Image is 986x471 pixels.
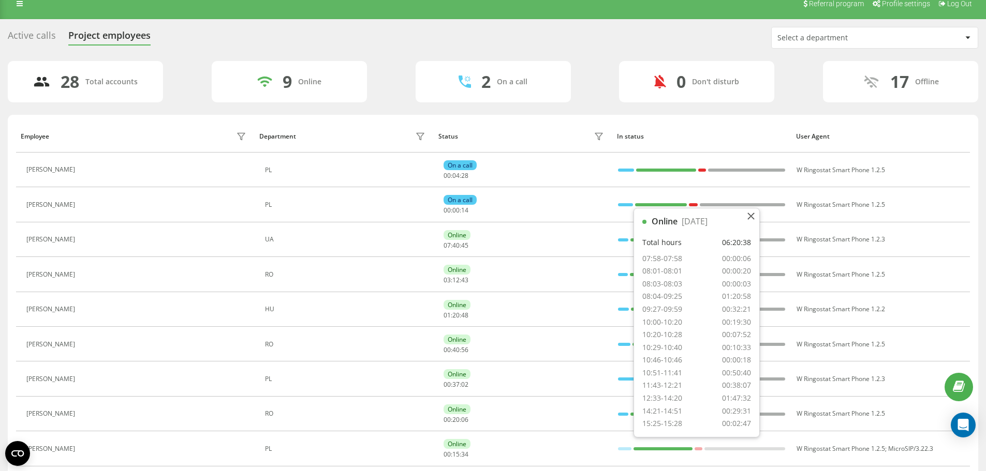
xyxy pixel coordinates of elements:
[265,201,428,208] div: PL
[21,133,49,140] div: Employee
[617,133,786,140] div: In status
[444,276,451,284] span: 03
[461,415,468,424] span: 06
[452,276,460,284] span: 12
[61,72,79,92] div: 28
[722,254,751,264] div: 00:00:06
[26,341,78,348] div: [PERSON_NAME]
[642,419,682,429] div: 15:25-15:28
[444,312,468,319] div: : :
[797,270,885,279] span: W Ringostat Smart Phone 1.2.5
[438,133,458,140] div: Status
[642,406,682,416] div: 14:21-14:51
[444,381,468,388] div: : :
[444,241,451,250] span: 07
[444,207,468,214] div: : :
[26,410,78,417] div: [PERSON_NAME]
[444,277,468,284] div: : :
[444,369,470,379] div: Online
[444,335,470,344] div: Online
[298,78,321,86] div: Online
[265,166,428,174] div: PL
[722,343,751,353] div: 00:10:33
[797,374,885,383] span: W Ringostat Smart Phone 1.2.3
[682,217,708,226] div: [DATE]
[26,306,78,313] div: [PERSON_NAME]
[444,172,468,179] div: : :
[461,206,468,215] span: 14
[797,409,885,418] span: W Ringostat Smart Phone 1.2.5
[722,355,751,365] div: 00:00:18
[797,444,885,453] span: W Ringostat Smart Phone 1.2.5
[452,345,460,354] span: 40
[722,305,751,314] div: 00:32:21
[265,375,428,383] div: PL
[452,380,460,389] span: 37
[452,241,460,250] span: 40
[26,445,78,452] div: [PERSON_NAME]
[676,72,686,92] div: 0
[444,451,468,458] div: : :
[461,380,468,389] span: 02
[68,30,151,46] div: Project employees
[444,311,451,320] span: 01
[444,242,468,249] div: : :
[444,300,470,310] div: Online
[652,217,678,226] div: Online
[722,381,751,390] div: 00:38:07
[26,201,78,208] div: [PERSON_NAME]
[722,292,751,301] div: 01:20:58
[452,415,460,424] span: 20
[642,330,682,340] div: 10:20-10:28
[461,450,468,459] span: 34
[722,406,751,416] div: 00:29:31
[444,346,468,354] div: : :
[265,306,428,313] div: HU
[722,266,751,276] div: 00:00:20
[444,450,451,459] span: 00
[26,166,78,173] div: [PERSON_NAME]
[642,393,682,403] div: 12:33-14:20
[444,380,451,389] span: 00
[444,171,451,180] span: 00
[259,133,296,140] div: Department
[444,230,470,240] div: Online
[452,171,460,180] span: 04
[461,241,468,250] span: 45
[461,276,468,284] span: 43
[797,200,885,209] span: W Ringostat Smart Phone 1.2.5
[265,341,428,348] div: RO
[777,34,901,42] div: Select a department
[797,305,885,313] span: W Ringostat Smart Phone 1.2.2
[890,72,909,92] div: 17
[951,413,976,437] div: Open Intercom Messenger
[797,340,885,348] span: W Ringostat Smart Phone 1.2.5
[265,271,428,278] div: RO
[444,265,470,275] div: Online
[26,375,78,383] div: [PERSON_NAME]
[796,133,965,140] div: User Agent
[8,30,56,46] div: Active calls
[642,266,682,276] div: 08:01-08:01
[497,78,527,86] div: On a call
[85,78,138,86] div: Total accounts
[642,292,682,301] div: 08:04-09:25
[722,393,751,403] div: 01:47:32
[642,238,682,248] div: Total hours
[461,345,468,354] span: 56
[444,404,470,414] div: Online
[444,206,451,215] span: 00
[722,368,751,378] div: 00:50:40
[444,195,477,205] div: On a call
[692,78,739,86] div: Don't disturb
[642,355,682,365] div: 10:46-10:46
[452,450,460,459] span: 15
[444,439,470,449] div: Online
[642,381,682,390] div: 11:43-12:21
[642,317,682,327] div: 10:00-10:20
[461,311,468,320] span: 48
[26,271,78,278] div: [PERSON_NAME]
[642,305,682,314] div: 09:27-09:59
[461,171,468,180] span: 28
[265,445,428,452] div: PL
